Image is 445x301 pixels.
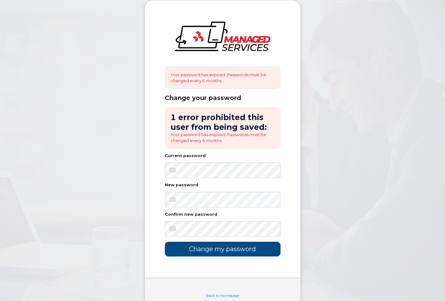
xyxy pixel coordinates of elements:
[165,213,217,217] label: Confirm new password
[170,132,275,143] li: Your password has expired. Passwords must be changed every 6 months.
[165,66,281,89] div: Your password has expired. Passwords must be changed every 6 months.
[165,94,281,102] div: Change your password
[165,183,198,187] label: New password
[170,113,275,132] h2: 1 error prohibited this user from being saved:
[206,293,239,298] a: Back to homepage
[165,154,206,158] label: Current password
[175,22,271,51] img: logo-large.png
[165,242,281,256] input: Change my password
